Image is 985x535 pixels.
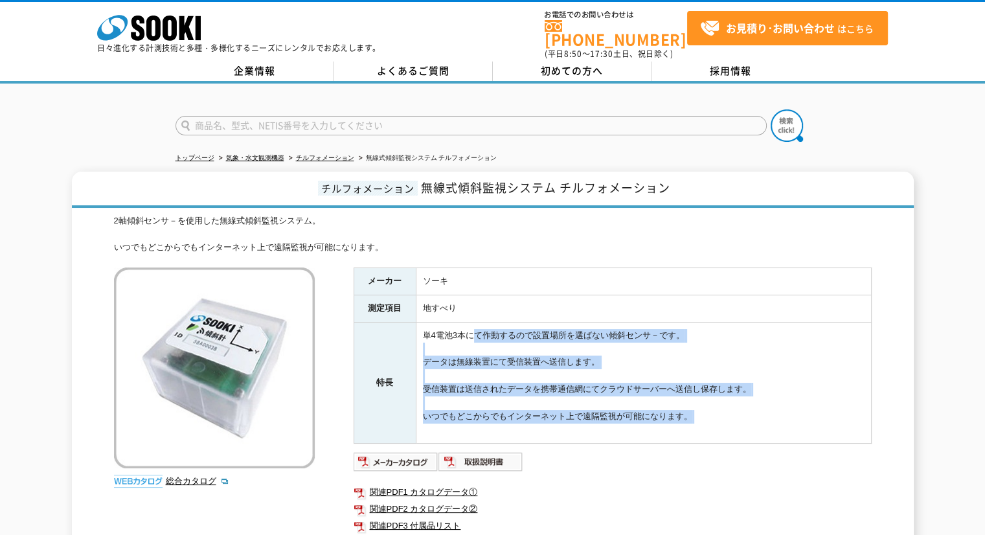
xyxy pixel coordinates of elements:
[771,109,803,142] img: btn_search.png
[564,48,582,60] span: 8:50
[354,460,438,470] a: メーカーカタログ
[416,322,871,443] td: 単4電池3本にて作動するので設置場所を選ばない傾斜センサ－です。 データは無線装置にて受信装置へ送信します。 受信装置は送信されたデータを携帯通信網にてクラウドサーバーへ送信し保存します。 いつ...
[175,154,214,161] a: トップページ
[545,20,687,47] a: [PHONE_NUMBER]
[416,295,871,323] td: 地すべり
[175,62,334,81] a: 企業情報
[334,62,493,81] a: よくあるご質問
[114,214,872,255] div: 2軸傾斜センサ－を使用した無線式傾斜監視システム。 いつでもどこからでもインターネット上で遠隔監視が可能になります。
[354,322,416,443] th: 特長
[354,484,872,501] a: 関連PDF1 カタログデータ①
[545,11,687,19] span: お電話でのお問い合わせは
[226,154,284,161] a: 気象・水文観測機器
[318,181,418,196] span: チルフォメーション
[700,19,874,38] span: はこちら
[438,460,523,470] a: 取扱説明書
[166,476,229,486] a: 総合カタログ
[687,11,888,45] a: お見積り･お問い合わせはこちら
[354,268,416,295] th: メーカー
[421,179,670,196] span: 無線式傾斜監視システム チルフォメーション
[356,152,497,165] li: 無線式傾斜監視システム チルフォメーション
[114,475,163,488] img: webカタログ
[651,62,810,81] a: 採用情報
[545,48,673,60] span: (平日 ～ 土日、祝日除く)
[175,116,767,135] input: 商品名、型式、NETIS番号を入力してください
[438,451,523,472] img: 取扱説明書
[354,518,872,534] a: 関連PDF3 付属品リスト
[590,48,613,60] span: 17:30
[354,295,416,323] th: 測定項目
[296,154,354,161] a: チルフォメーション
[354,451,438,472] img: メーカーカタログ
[493,62,651,81] a: 初めての方へ
[726,20,835,36] strong: お見積り･お問い合わせ
[114,267,315,468] img: 無線式傾斜監視システム チルフォメーション
[541,63,603,78] span: 初めての方へ
[97,44,381,52] p: 日々進化する計測技術と多種・多様化するニーズにレンタルでお応えします。
[354,501,872,518] a: 関連PDF2 カタログデータ②
[416,268,871,295] td: ソーキ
